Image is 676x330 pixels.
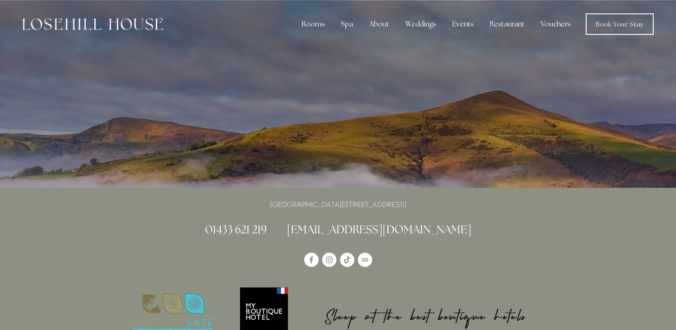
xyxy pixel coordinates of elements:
a: TikTok [340,253,354,267]
a: Book Your Stay [586,13,654,35]
a: Vouchers [533,15,578,33]
a: 01433 621 219 [205,222,267,237]
a: Losehill House Hotel & Spa [304,253,319,267]
a: Instagram [322,253,336,267]
div: About [362,15,396,33]
a: [EMAIL_ADDRESS][DOMAIN_NAME] [287,222,471,237]
div: Weddings [398,15,443,33]
div: Restaurant [483,15,532,33]
p: [GEOGRAPHIC_DATA][STREET_ADDRESS] [125,199,552,211]
img: Losehill House [22,18,163,30]
div: Events [445,15,481,33]
div: Spa [334,15,360,33]
div: Rooms [294,15,332,33]
a: TripAdvisor [358,253,372,267]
